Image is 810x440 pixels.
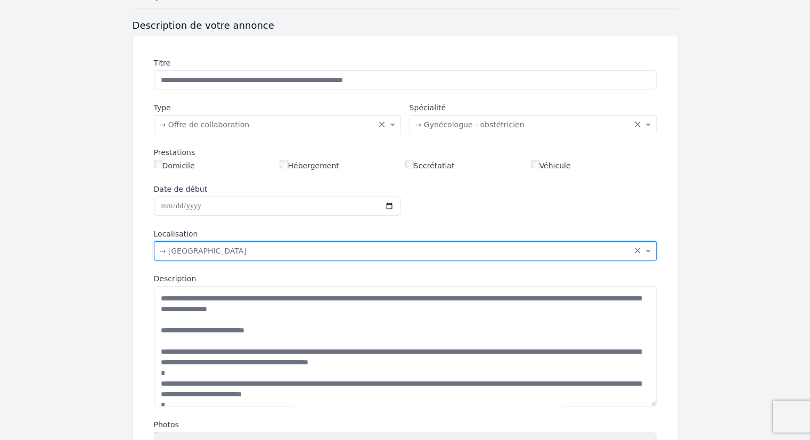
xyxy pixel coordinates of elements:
label: Titre [154,58,657,68]
input: Véhicule [531,160,539,168]
div: Prestations [154,147,657,158]
span: Clear all [634,119,643,130]
span: Clear all [634,246,643,256]
label: Description [154,273,657,284]
input: Hébergement [280,160,288,168]
input: Domicile [154,160,162,168]
span: Clear all [378,119,387,130]
label: Type [154,102,401,113]
label: Hébergement [280,160,339,171]
label: Véhicule [531,160,571,171]
label: Spécialité [410,102,657,113]
label: Secrétatiat [405,160,455,171]
h3: Description de votre annonce [133,19,678,32]
input: Secrétatiat [405,160,414,168]
label: Photos [154,419,657,430]
label: Localisation [154,229,657,239]
label: Domicile [154,160,195,171]
label: Date de début [154,184,401,194]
